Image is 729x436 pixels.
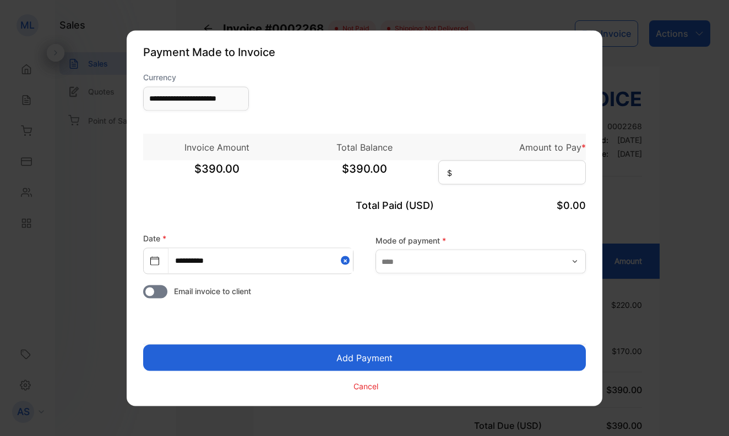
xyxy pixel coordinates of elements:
button: Close [341,248,353,273]
span: $ [447,167,452,178]
label: Currency [143,71,249,82]
span: $390.00 [143,160,291,187]
p: Cancel [353,380,378,392]
p: Amount to Pay [438,140,586,153]
button: Add Payment [143,344,586,371]
p: Invoice Amount [143,140,291,153]
span: $0.00 [557,199,586,211]
p: Total Paid (USD) [291,197,438,212]
p: Total Balance [291,140,438,153]
span: Email invoice to client [174,285,251,296]
button: Open LiveChat chat widget [9,4,42,37]
span: $390.00 [291,160,438,187]
p: Payment Made to Invoice [143,43,586,60]
label: Mode of payment [376,235,586,246]
label: Date [143,233,166,242]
